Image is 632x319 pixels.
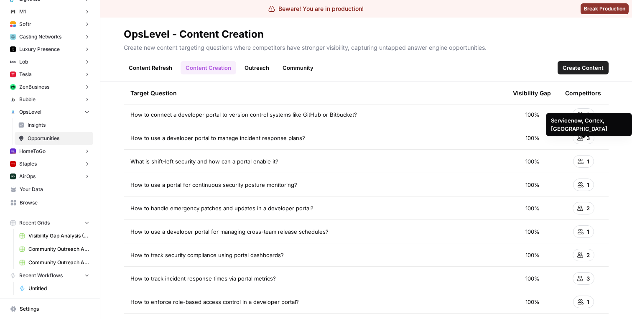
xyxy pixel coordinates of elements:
span: Softr [19,20,31,28]
span: Staples [19,160,37,168]
a: Visibility Gap Analysis (27) [15,229,93,242]
a: Content Refresh [124,61,177,74]
span: 3 [586,274,590,283]
button: Luxury Presence [7,43,93,56]
span: How to connect a developer portal to version control systems like GitHub or Bitbucket? [130,110,357,119]
span: Tesla [19,71,32,78]
img: svy77gcjjdc7uhmk89vzedrvhye4 [10,46,16,52]
a: Settings [7,302,93,316]
span: 100% [525,298,540,306]
span: Recent Grids [19,219,50,227]
span: Community Outreach Analysis (3) [28,245,89,253]
span: 100% [525,157,540,166]
button: Bubble [7,93,93,106]
button: Break Production [581,3,629,14]
span: Recent Workflows [19,272,63,279]
button: Softr [7,18,93,31]
button: HomeToGo [7,145,93,158]
span: 100% [525,251,540,259]
span: Visibility Gap Analysis (27) [28,232,89,240]
span: OpsLevel [19,108,41,116]
span: How to track incident response times via portal metrics? [130,274,276,283]
img: 7ds9flyfqduh2wtqvmx690h1wasw [10,71,16,77]
a: Content Creation [181,61,236,74]
span: How to use a developer portal to manage incident response plans? [130,134,305,142]
span: AirOps [19,173,36,180]
span: Browse [20,199,89,207]
a: Outreach [240,61,274,74]
span: Break Production [584,5,625,13]
span: ZenBusiness [19,83,49,91]
button: Casting Networks [7,31,93,43]
div: Visibility Gap [513,82,551,105]
img: c845c9yuzyvwi5puoqu5o4qkn2ly [10,59,16,65]
button: Recent Grids [7,217,93,229]
span: 3 [586,134,590,142]
button: Recent Workflows [7,269,93,282]
span: Bubble [19,96,36,103]
a: Untitled [15,282,93,295]
span: Insights [28,121,89,129]
span: Untitled [28,285,89,292]
span: 100% [525,227,540,236]
span: 100% [525,204,540,212]
span: 100% [525,181,540,189]
span: Lob [19,58,28,66]
button: OpsLevel [7,106,93,118]
button: Lob [7,56,93,68]
div: Target Question [130,82,499,105]
button: Tesla [7,68,93,81]
span: HomeToGo [19,148,46,155]
span: 1 [587,298,589,306]
img: 8f5vzodz3ludql2tbwx8bi1d52yn [10,21,16,27]
button: Staples [7,158,93,170]
span: Settings [20,305,89,313]
a: Insights [15,118,93,132]
span: 1 [587,157,589,166]
div: Competitors [565,82,601,105]
div: Beware! You are in production! [268,5,364,13]
p: Create new content targeting questions where competitors have stronger visibility, capturing unta... [124,41,609,52]
img: 05m09w22jc6cxach36uo5q7oe4kr [10,84,16,90]
span: Create Content [563,64,604,72]
img: l38ge4hqsz3ncugeacxi3fkp7vky [10,161,16,167]
a: Your Data [7,183,93,196]
span: How to handle emergency patches and updates in a developer portal? [130,204,313,212]
span: 2 [586,251,590,259]
div: Servicenow, Cortex, [GEOGRAPHIC_DATA] [551,116,627,133]
button: Create Content [558,61,609,74]
div: OpsLevel - Content Creation [124,28,264,41]
span: How to enforce role-based access control in a developer portal? [130,298,299,306]
span: 2 [586,110,590,119]
span: Casting Networks [19,33,61,41]
span: 1 [587,181,589,189]
a: Community Outreach Analysis (2) [15,256,93,269]
a: Community Outreach Analysis (3) [15,242,93,256]
span: 100% [525,134,540,142]
a: Opportunities [15,132,93,145]
span: 1 [587,227,589,236]
a: Community [278,61,319,74]
span: How to track security compliance using portal dashboards? [130,251,284,259]
span: 100% [525,110,540,119]
img: tzz65mse7x1e4n6fp64we22ez3zb [10,34,16,40]
img: yjux4x3lwinlft1ym4yif8lrli78 [10,174,16,179]
span: M1 [19,8,26,15]
span: Opportunities [28,135,89,142]
button: M1 [7,5,93,18]
a: Browse [7,196,93,209]
span: 2 [586,204,590,212]
button: AirOps [7,170,93,183]
span: How to use a portal for continuous security posture monitoring? [130,181,297,189]
span: 100% [525,274,540,283]
button: ZenBusiness [7,81,93,93]
span: How to use a developer portal for managing cross-team release schedules? [130,227,329,236]
span: Your Data [20,186,89,193]
img: 7dc9v8omtoqmry730cgyi9lm7ris [10,148,16,154]
img: en82gte408cjjpk3rc19j1mw467d [10,97,16,102]
img: vmpcqx2fmvdmwy1o23gvq2azfiwc [10,9,16,15]
img: u52dqj6nif9cqx3xe6s2xey3h2g0 [10,109,16,115]
span: What is shift-left security and how can a portal enable it? [130,157,278,166]
span: Community Outreach Analysis (2) [28,259,89,266]
span: Luxury Presence [19,46,60,53]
